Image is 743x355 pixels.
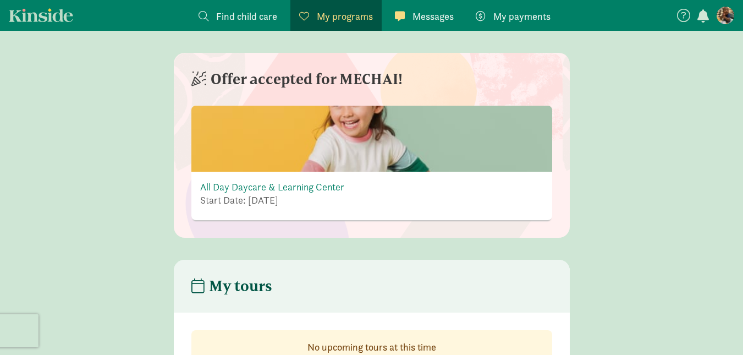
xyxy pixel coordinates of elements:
[317,9,373,24] span: My programs
[200,194,344,207] p: Start Date: [DATE]
[412,9,454,24] span: Messages
[191,277,272,295] h4: My tours
[191,26,552,252] img: facility-placeholder-1_2x.jpg
[307,341,436,353] strong: No upcoming tours at this time
[216,9,277,24] span: Find child care
[200,181,344,193] a: All Day Daycare & Learning Center
[493,9,551,24] span: My payments
[191,70,403,88] h4: Offer accepted for MECHAI!
[9,8,73,22] a: Kinside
